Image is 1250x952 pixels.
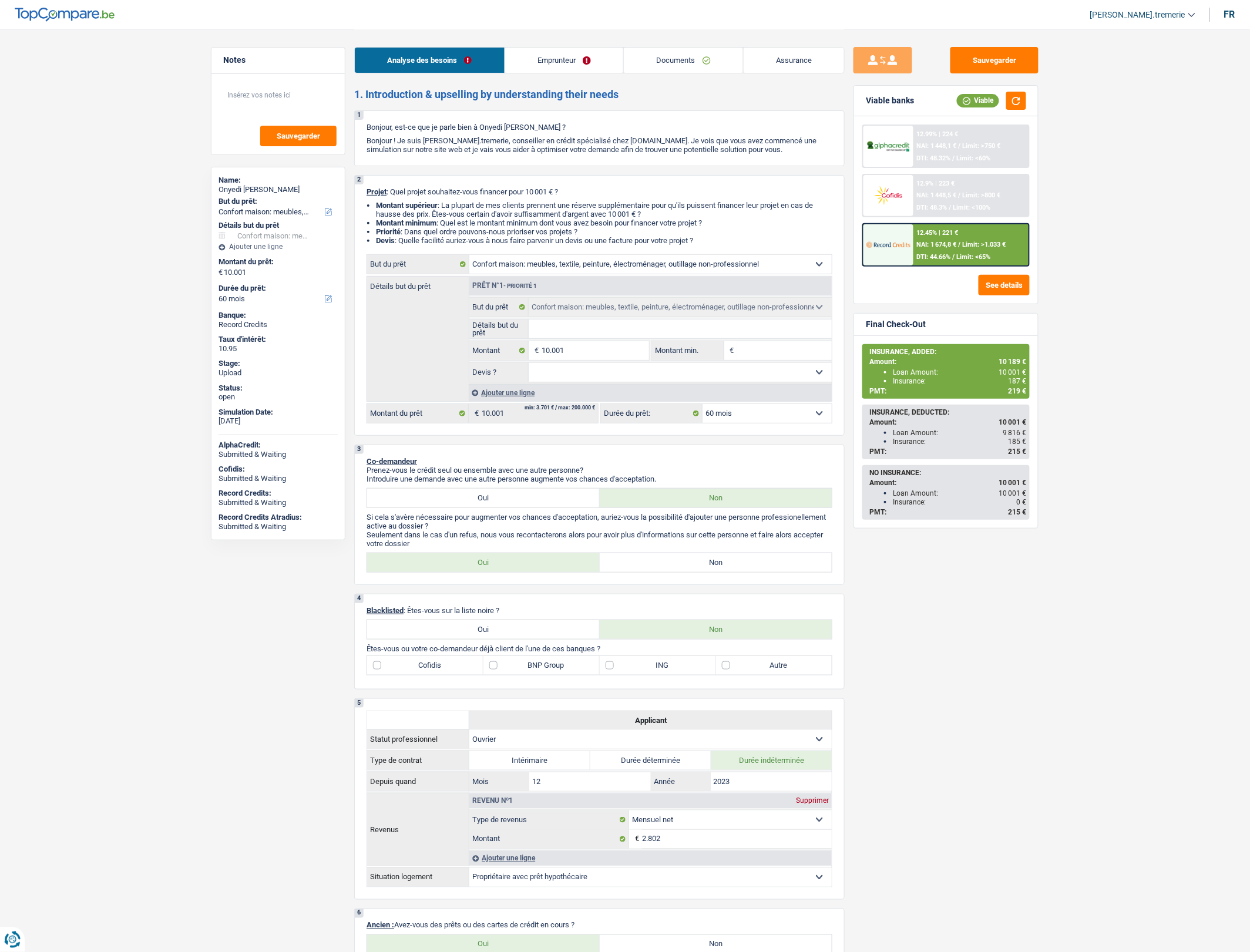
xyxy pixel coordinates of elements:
[355,48,505,73] a: Analyse des besoins
[957,154,991,162] span: Limit: <60%
[354,88,845,101] h2: 1. Introduction & upselling by understanding their needs
[219,359,338,368] div: Stage:
[1008,438,1026,446] span: 185 €
[957,94,999,107] div: Viable
[219,392,338,402] div: open
[959,191,961,199] span: /
[600,489,832,507] label: Non
[724,341,737,360] span: €
[1016,498,1026,506] span: 0 €
[525,405,595,411] div: min: 3.701 € / max: 200.000 €
[866,319,926,329] div: Final Check-Out
[367,606,832,615] p: : Êtes-vous sur la liste noire ?
[469,341,529,360] label: Montant
[999,368,1026,376] span: 10 001 €
[367,123,832,132] p: Bonjour, est-ce que je parle bien à Onyedi [PERSON_NAME] ?
[869,348,1026,356] div: INSURANCE, ADDED:
[744,48,845,73] a: Assurance
[999,479,1026,487] span: 10 001 €
[866,184,910,206] img: Cofidis
[219,176,338,185] div: Name:
[376,201,832,218] li: : La plupart de mes clients prennent une réserve supplémentaire pour qu'ils puissent financer leu...
[917,180,955,187] div: 12.9% | 223 €
[869,448,1026,456] div: PMT:
[529,341,542,360] span: €
[950,47,1039,73] button: Sauvegarder
[367,867,469,887] th: Situation logement
[629,830,642,849] span: €
[893,377,1026,385] div: Insurance:
[953,204,991,211] span: Limit: <100%
[1008,387,1026,395] span: 219 €
[590,751,711,770] label: Durée déterminée
[917,130,959,138] div: 12.99% | 224 €
[957,253,991,261] span: Limit: <65%
[469,298,529,317] label: But du prêt
[367,187,387,196] span: Projet
[376,236,832,245] li: : Quelle facilité auriez-vous à nous faire parvenir un devis ou une facture pour votre projet ?
[917,204,947,211] span: DTI: 48.3%
[260,126,337,146] button: Sauvegarder
[367,793,469,866] th: Revenus
[1008,508,1026,516] span: 215 €
[963,191,1001,199] span: Limit: >800 €
[1081,5,1195,25] a: [PERSON_NAME].tremerie
[963,241,1006,248] span: Limit: >1.033 €
[219,474,338,483] div: Submitted & Waiting
[869,418,1026,426] div: Amount:
[367,255,469,274] label: But du prêt
[367,404,469,423] label: Montant du prêt
[219,489,338,498] div: Record Credits:
[367,530,832,548] p: Seulement dans le cas d'un refus, nous vous recontacterons alors pour avoir plus d'informations s...
[893,368,1026,376] div: Loan Amount:
[917,154,951,162] span: DTI: 48.32%
[219,522,338,531] div: Submitted & Waiting
[367,921,832,930] p: Avez-vous des prêts ou des cartes de crédit en cours ?
[219,344,338,354] div: 10.95
[223,55,333,65] h5: Notes
[469,830,629,849] label: Montant
[917,142,957,150] span: NAI: 1 448,1 €
[869,508,1026,516] div: PMT:
[355,594,364,603] div: 4
[866,96,914,106] div: Viable banks
[469,319,529,338] label: Détails but du prêt
[355,909,364,918] div: 6
[367,513,832,530] p: Si cela s'avère nécessaire pour augmenter vos chances d'acceptation, auriez-vous la possibilité d...
[1008,377,1026,385] span: 187 €
[979,275,1030,295] button: See details
[355,111,364,120] div: 1
[376,227,832,236] li: : Dans quel ordre pouvons-nous prioriser vos projets ?
[893,429,1026,437] div: Loan Amount:
[367,553,600,572] label: Oui
[219,221,338,230] div: Détails but du prêt
[652,341,724,360] label: Montant min.
[367,136,832,154] p: Bonjour ! Je suis [PERSON_NAME].tremerie, conseiller en crédit spécialisé chez [DOMAIN_NAME]. Je ...
[624,48,743,73] a: Documents
[917,253,951,261] span: DTI: 44.66%
[277,132,320,140] span: Sauvegarder
[376,201,438,210] strong: Montant supérieur
[949,204,952,211] span: /
[601,404,703,423] label: Durée du prêt:
[963,142,1001,150] span: Limit: >750 €
[376,218,832,227] li: : Quel est le montant minimum dont vous avez besoin pour financer votre projet ?
[367,644,832,653] p: Êtes-vous ou votre co-demandeur déjà client de l'une de ces banques ?
[376,236,395,245] span: Devis
[999,358,1026,366] span: 10 189 €
[219,320,338,329] div: Record Credits
[219,197,335,206] label: But du prêt:
[869,358,1026,366] div: Amount:
[219,384,338,393] div: Status:
[469,751,590,770] label: Intérimaire
[355,176,364,184] div: 2
[376,227,401,236] strong: Priorité
[219,185,338,194] div: Onyedi [PERSON_NAME]
[866,140,910,153] img: AlphaCredit
[893,438,1026,446] div: Insurance:
[893,498,1026,506] div: Insurance:
[219,465,338,474] div: Cofidis:
[367,729,469,749] th: Statut professionnel
[469,711,832,729] th: Applicant
[869,408,1026,416] div: INSURANCE, DEDUCTED:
